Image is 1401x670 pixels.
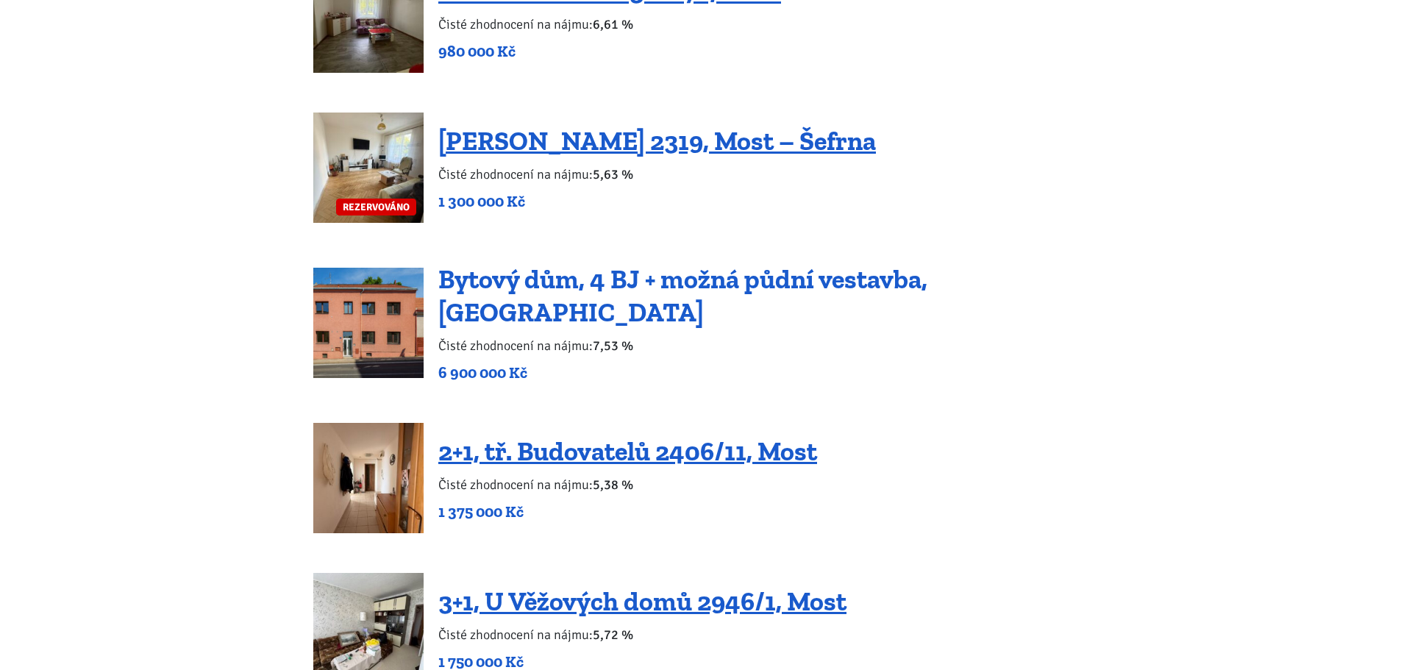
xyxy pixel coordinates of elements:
p: 6 900 000 Kč [438,363,1088,383]
p: 980 000 Kč [438,41,781,62]
p: Čisté zhodnocení na nájmu: [438,335,1088,356]
p: Čisté zhodnocení na nájmu: [438,624,846,645]
a: 3+1, U Věžových domů 2946/1, Most [438,585,846,617]
b: 6,61 % [593,16,633,32]
b: 7,53 % [593,338,633,354]
a: 2+1, tř. Budovatelů 2406/11, Most [438,435,817,467]
b: 5,38 % [593,477,633,493]
b: 5,63 % [593,166,633,182]
b: 5,72 % [593,627,633,643]
p: 1 300 000 Kč [438,191,876,212]
p: Čisté zhodnocení na nájmu: [438,164,876,185]
a: Bytový dům, 4 BJ + možná půdní vestavba, [GEOGRAPHIC_DATA] [438,263,927,328]
span: REZERVOVÁNO [336,199,416,215]
p: Čisté zhodnocení na nájmu: [438,474,817,495]
a: [PERSON_NAME] 2319, Most – Šefrna [438,125,876,157]
a: REZERVOVÁNO [313,113,424,223]
p: Čisté zhodnocení na nájmu: [438,14,781,35]
p: 1 375 000 Kč [438,502,817,522]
